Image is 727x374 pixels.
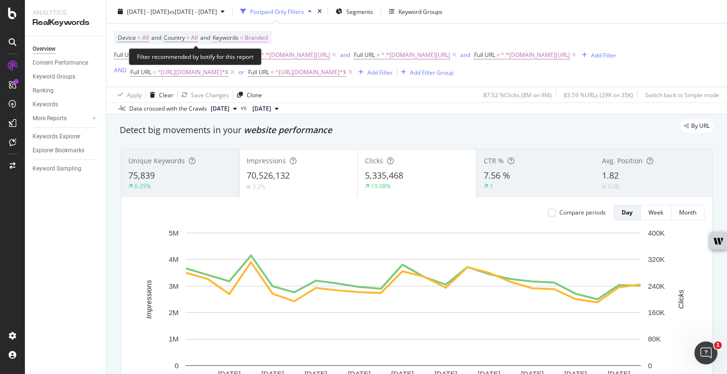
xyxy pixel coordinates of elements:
[460,50,470,59] button: and
[191,31,198,45] span: All
[158,66,228,79] span: ^[URL][DOMAIN_NAME]*$
[247,91,262,99] div: Clone
[33,164,81,174] div: Keyword Sampling
[114,66,126,74] div: AND
[33,146,84,156] div: Explorer Bookmarks
[316,7,324,16] div: times
[33,100,99,110] a: Keywords
[340,51,350,59] div: and
[275,66,346,79] span: ^[URL][DOMAIN_NAME]*$
[33,58,99,68] a: Content Performance
[33,17,98,28] div: RealKeywords
[169,229,179,237] text: 5M
[261,48,330,62] span: ^.*[DOMAIN_NAME][URL]
[169,335,179,343] text: 1M
[169,255,179,263] text: 4M
[365,156,383,165] span: Clicks
[233,87,262,102] button: Clone
[178,87,229,102] button: Save Changes
[641,87,719,102] button: Switch back to Simple mode
[252,182,265,191] div: 3.2%
[33,72,99,82] a: Keyword Groups
[114,87,142,102] button: Apply
[114,4,228,19] button: [DATE] - [DATE]vs[DATE] - [DATE]
[207,103,241,114] button: [DATE]
[33,86,54,96] div: Ranking
[578,49,616,61] button: Add Filter
[213,34,239,42] span: Keywords
[191,91,229,99] div: Save Changes
[33,132,99,142] a: Keywords Explorer
[622,208,633,216] div: Day
[371,182,391,190] div: 19.08%
[169,7,217,15] span: vs [DATE] - [DATE]
[33,113,90,124] a: More Reports
[376,51,380,59] span: ≠
[135,182,151,190] div: 6.35%
[129,104,207,113] div: Data crossed with the Crawls
[118,34,136,42] span: Device
[474,51,495,59] span: Full URL
[146,87,173,102] button: Clear
[200,34,210,42] span: and
[153,68,156,76] span: =
[175,362,179,370] text: 0
[602,170,619,181] span: 1.82
[142,31,149,45] span: All
[691,123,710,129] span: By URL
[332,4,377,19] button: Segments
[381,48,450,62] span: ^.*[DOMAIN_NAME][URL]
[354,51,375,59] span: Full URL
[608,182,619,191] div: 0.08
[33,58,88,68] div: Content Performance
[645,91,719,99] div: Switch back to Simple mode
[127,91,142,99] div: Apply
[250,7,304,15] div: Postpaid Only Filters
[648,282,665,290] text: 240K
[169,308,179,317] text: 2M
[559,208,606,216] div: Compare periods
[145,280,153,318] text: Impressions
[252,104,271,113] span: 2024 Sep. 28th
[648,308,665,317] text: 160K
[33,44,99,54] a: Overview
[564,91,633,99] div: 83.59 % URLs ( 29K on 35K )
[33,164,99,174] a: Keyword Sampling
[365,170,403,181] span: 5,335,468
[247,156,286,165] span: Impressions
[714,341,722,349] span: 1
[340,50,350,59] button: and
[694,341,717,364] iframe: Intercom live chat
[239,68,244,77] button: or
[483,91,552,99] div: 87.52 % Clicks ( 8M on 9M )
[33,100,58,110] div: Keywords
[137,34,141,42] span: =
[159,91,173,99] div: Clear
[241,103,249,112] span: vs
[602,156,643,165] span: Avg. Position
[169,282,179,290] text: 3M
[114,51,135,59] span: Full URL
[271,68,274,76] span: =
[484,170,510,181] span: 7.56 %
[677,289,685,308] text: Clicks
[602,185,606,188] img: Equal
[186,34,190,42] span: =
[247,170,290,181] span: 70,526,132
[237,4,316,19] button: Postpaid Only Filters
[239,68,244,76] div: or
[497,51,500,59] span: ≠
[130,68,151,76] span: Full URL
[33,72,75,82] div: Keyword Groups
[591,51,616,59] div: Add Filter
[460,51,470,59] div: and
[501,48,570,62] span: ^.*[DOMAIN_NAME][URL]
[648,335,661,343] text: 80K
[346,7,373,15] span: Segments
[33,8,98,17] div: Analytics
[648,255,665,263] text: 320K
[248,68,269,76] span: Full URL
[671,205,704,220] button: Month
[128,156,185,165] span: Unique Keywords
[151,34,161,42] span: and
